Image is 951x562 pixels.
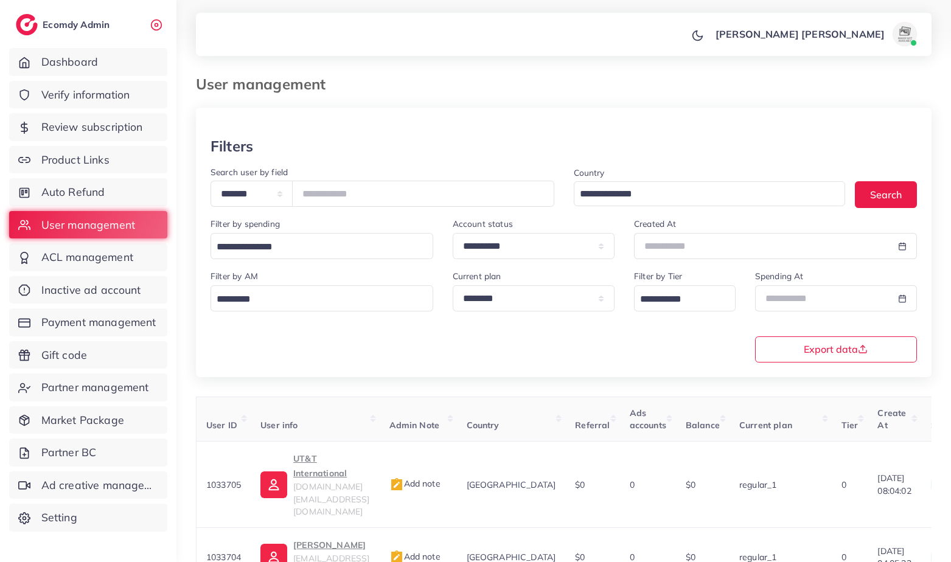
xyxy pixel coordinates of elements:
[211,166,288,178] label: Search user by field
[260,451,369,518] a: UT&T International[DOMAIN_NAME][EMAIL_ADDRESS][DOMAIN_NAME]
[453,218,513,230] label: Account status
[41,314,156,330] span: Payment management
[574,167,605,179] label: Country
[841,420,859,431] span: Tier
[211,285,433,311] div: Search for option
[41,87,130,103] span: Verify information
[389,420,440,431] span: Admin Note
[9,276,167,304] a: Inactive ad account
[41,347,87,363] span: Gift code
[293,538,369,552] p: [PERSON_NAME]
[211,137,253,155] h3: Filters
[389,478,441,489] span: Add note
[9,48,167,76] a: Dashboard
[9,146,167,174] a: Product Links
[893,22,917,46] img: avatar
[41,217,135,233] span: User management
[575,420,610,431] span: Referral
[41,152,110,168] span: Product Links
[211,233,433,259] div: Search for option
[634,218,677,230] label: Created At
[41,445,97,460] span: Partner BC
[16,14,113,35] a: logoEcomdy Admin
[211,218,280,230] label: Filter by spending
[636,290,720,309] input: Search for option
[41,184,105,200] span: Auto Refund
[804,344,868,354] span: Export data
[9,178,167,206] a: Auto Refund
[877,408,906,431] span: Create At
[43,19,113,30] h2: Ecomdy Admin
[9,439,167,467] a: Partner BC
[9,113,167,141] a: Review subscription
[877,472,911,497] span: [DATE] 08:04:02
[575,479,585,490] span: $0
[634,285,736,311] div: Search for option
[389,477,404,492] img: admin_note.cdd0b510.svg
[16,14,38,35] img: logo
[634,270,682,282] label: Filter by Tier
[293,451,369,480] p: UT&T International
[389,551,441,562] span: Add note
[196,75,335,93] h3: User management
[41,510,77,526] span: Setting
[41,54,98,70] span: Dashboard
[260,420,298,431] span: User info
[212,238,417,257] input: Search for option
[41,380,149,395] span: Partner management
[9,373,167,401] a: Partner management
[574,181,846,206] div: Search for option
[576,185,830,204] input: Search for option
[206,479,241,490] span: 1033705
[9,308,167,336] a: Payment management
[206,420,237,431] span: User ID
[686,420,720,431] span: Balance
[293,481,369,517] span: [DOMAIN_NAME][EMAIL_ADDRESS][DOMAIN_NAME]
[41,249,133,265] span: ACL management
[739,420,792,431] span: Current plan
[9,471,167,499] a: Ad creative management
[260,471,287,498] img: ic-user-info.36bf1079.svg
[41,477,158,493] span: Ad creative management
[41,412,124,428] span: Market Package
[755,270,804,282] label: Spending At
[211,270,258,282] label: Filter by AM
[9,341,167,369] a: Gift code
[716,27,885,41] p: [PERSON_NAME] [PERSON_NAME]
[630,408,666,431] span: Ads accounts
[9,81,167,109] a: Verify information
[9,211,167,239] a: User management
[453,270,501,282] label: Current plan
[9,243,167,271] a: ACL management
[739,479,776,490] span: regular_1
[41,282,141,298] span: Inactive ad account
[467,420,500,431] span: Country
[709,22,922,46] a: [PERSON_NAME] [PERSON_NAME]avatar
[855,181,917,207] button: Search
[841,479,846,490] span: 0
[467,479,556,490] span: [GEOGRAPHIC_DATA]
[9,406,167,434] a: Market Package
[212,290,417,309] input: Search for option
[9,504,167,532] a: Setting
[755,336,917,363] button: Export data
[686,479,695,490] span: $0
[41,119,143,135] span: Review subscription
[630,479,635,490] span: 0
